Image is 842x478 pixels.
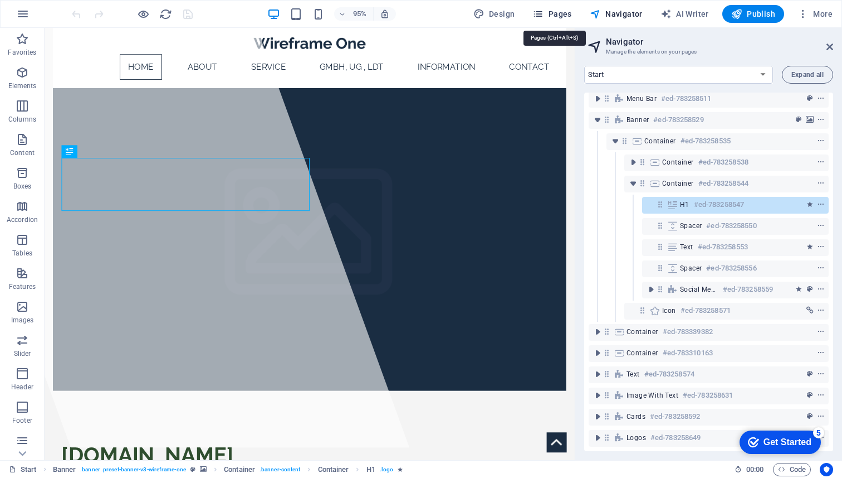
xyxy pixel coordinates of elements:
button: toggle-expand [626,177,640,190]
button: toggle-expand [591,92,604,105]
p: Header [11,383,33,392]
a: Click to cancel selection. Double-click to open Pages [9,463,37,476]
button: context-menu [815,283,826,296]
span: Expand all [791,71,824,78]
button: toggle-expand [591,325,604,339]
button: context-menu [815,240,826,254]
span: Social Media Icons [680,285,718,294]
span: . banner .preset-banner-v3-wireframe-one [80,463,186,476]
span: Code [778,463,806,476]
span: Menu Bar [626,94,657,103]
h6: #ed-783258559 [723,283,773,296]
span: Publish [731,8,775,20]
button: context-menu [815,113,826,127]
h6: #ed-783339382 [663,325,713,339]
button: toggle-expand [626,156,640,169]
h3: Manage the elements on your pages [606,47,811,57]
button: Click here to leave preview mode and continue editing [136,7,150,21]
button: context-menu [815,368,826,381]
span: Click to select. Double-click to edit [366,463,375,476]
button: toggle-expand [591,431,604,445]
i: This element is a customizable preset [190,466,195,472]
button: animation [804,198,815,211]
button: preset [804,368,815,381]
span: Click to select. Double-click to edit [224,463,255,476]
button: preset [804,410,815,423]
h6: #ed-783258538 [698,156,748,169]
button: Usercentrics [820,463,833,476]
span: . logo [380,463,393,476]
button: link [804,304,815,317]
button: context-menu [815,198,826,211]
button: context-menu [815,410,826,423]
span: Container [662,158,694,167]
button: context-menu [815,325,826,339]
span: Banner [626,115,649,124]
i: This element contains a background [200,466,207,472]
span: Click to select. Double-click to edit [318,463,349,476]
h6: #ed-783258553 [698,240,748,254]
span: : [754,465,756,474]
button: context-menu [815,177,826,190]
span: [DOMAIN_NAME] [18,436,199,462]
p: Elements [8,81,37,90]
h6: #ed-783258535 [681,134,731,148]
button: toggle-expand [644,283,658,296]
i: On resize automatically adjust zoom level to fit chosen device. [380,9,390,19]
h6: #ed-783258544 [698,177,748,190]
span: Text [626,370,640,379]
h6: #ed-783310163 [663,346,713,360]
button: context-menu [815,134,826,148]
span: 00 00 [746,463,763,476]
span: Cards [626,412,645,421]
span: Click to select. Double-click to edit [53,463,76,476]
span: AI Writer [660,8,709,20]
button: context-menu [815,346,826,360]
span: . banner-content [260,463,300,476]
button: context-menu [815,262,826,275]
p: Favorites [8,48,36,57]
nav: breadcrumb [53,463,403,476]
button: toggle-expand [609,134,622,148]
button: preset [804,389,815,402]
h6: #ed-783258511 [661,92,711,105]
h2: Navigator [606,37,833,47]
p: Accordion [7,215,38,224]
h6: #ed-783258592 [650,410,700,423]
button: preset [804,283,815,296]
button: Pages [528,5,576,23]
h6: 95% [351,7,369,21]
button: AI Writer [656,5,713,23]
button: toggle-expand [591,368,604,381]
p: Content [10,148,35,157]
button: More [793,5,837,23]
h6: #ed-783258547 [694,198,744,211]
p: Columns [8,115,36,124]
button: reload [159,7,172,21]
span: Design [473,8,515,20]
h6: #ed-783258550 [706,219,756,233]
button: toggle-expand [591,346,604,360]
button: preset [793,113,804,127]
span: Logos [626,433,646,442]
span: Container [662,179,694,188]
i: Element contains an animation [398,466,403,472]
button: toggle-expand [591,410,604,423]
button: toggle-expand [591,113,604,127]
h6: #ed-783258556 [706,262,756,275]
button: Code [773,463,811,476]
h6: #ed-783258574 [644,368,694,381]
button: context-menu [815,92,826,105]
h6: #ed-783258631 [683,389,733,402]
div: Get Started 5 items remaining, 0% complete [9,6,90,29]
div: Design (Ctrl+Alt+Y) [469,5,520,23]
button: context-menu [815,156,826,169]
h6: #ed-783258571 [681,304,731,317]
button: Navigator [585,5,647,23]
button: context-menu [815,389,826,402]
span: Image with text [626,391,678,400]
span: Text [680,243,693,252]
span: Container [626,327,658,336]
button: background [804,113,815,127]
h6: Session time [735,463,764,476]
